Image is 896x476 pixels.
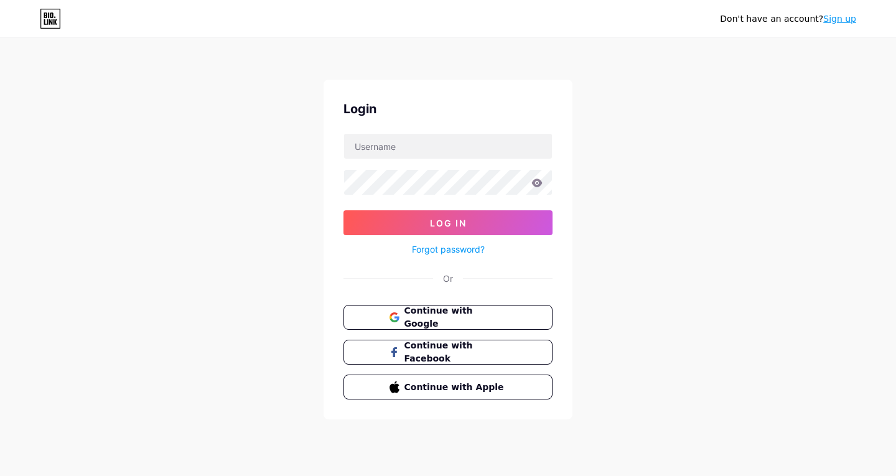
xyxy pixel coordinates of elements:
div: Don't have an account? [720,12,856,26]
span: Continue with Facebook [404,339,507,365]
button: Log In [343,210,553,235]
button: Continue with Facebook [343,340,553,365]
a: Sign up [823,14,856,24]
span: Continue with Apple [404,381,507,394]
div: Login [343,100,553,118]
a: Forgot password? [412,243,485,256]
div: Or [443,272,453,285]
span: Continue with Google [404,304,507,330]
input: Username [344,134,552,159]
span: Log In [430,218,467,228]
button: Continue with Google [343,305,553,330]
button: Continue with Apple [343,375,553,399]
